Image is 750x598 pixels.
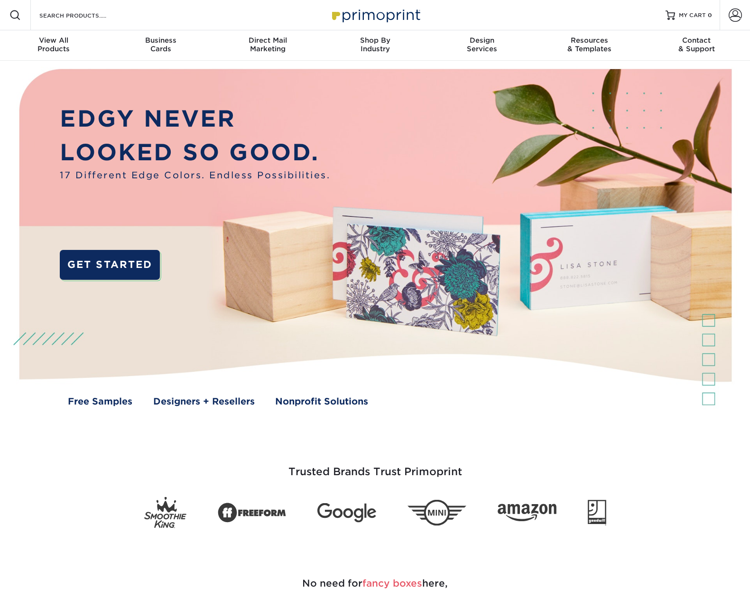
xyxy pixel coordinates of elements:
[107,36,214,45] span: Business
[328,5,423,25] img: Primoprint
[107,30,214,61] a: BusinessCards
[60,135,330,169] p: LOOKED SO GOOD.
[643,36,750,53] div: & Support
[643,36,750,45] span: Contact
[60,250,159,279] a: GET STARTED
[322,30,429,61] a: Shop ByIndustry
[38,9,131,21] input: SEARCH PRODUCTS.....
[708,12,712,18] span: 0
[679,11,706,19] span: MY CART
[536,30,643,61] a: Resources& Templates
[275,395,368,408] a: Nonprofit Solutions
[498,504,556,522] img: Amazon
[428,30,536,61] a: DesignServices
[322,36,429,45] span: Shop By
[428,36,536,53] div: Services
[144,497,186,528] img: Smoothie King
[536,36,643,53] div: & Templates
[60,101,330,135] p: EDGY NEVER
[643,30,750,61] a: Contact& Support
[60,169,330,182] span: 17 Different Edge Colors. Endless Possibilities.
[214,30,322,61] a: Direct MailMarketing
[322,36,429,53] div: Industry
[153,395,255,408] a: Designers + Resellers
[536,36,643,45] span: Resources
[317,503,376,522] img: Google
[407,499,466,525] img: Mini
[214,36,322,45] span: Direct Mail
[362,578,422,589] span: fancy boxes
[107,36,214,53] div: Cards
[588,500,606,525] img: Goodwill
[218,497,286,528] img: Freeform
[68,395,132,408] a: Free Samples
[98,443,653,489] h3: Trusted Brands Trust Primoprint
[214,36,322,53] div: Marketing
[428,36,536,45] span: Design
